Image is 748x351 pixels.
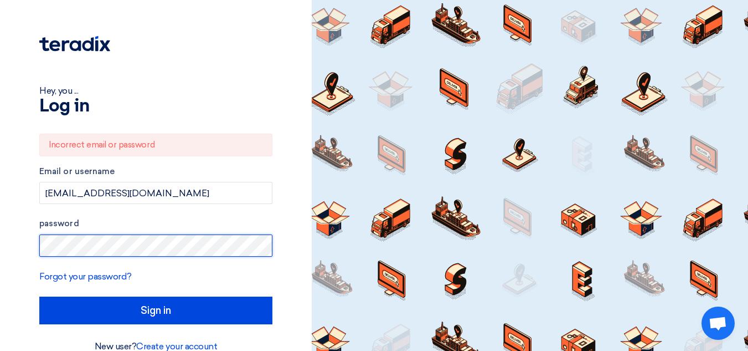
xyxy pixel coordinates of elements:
font: Hey, you ... [39,85,78,96]
font: Email or username [39,166,115,176]
a: Open chat [701,307,735,340]
font: password [39,218,79,228]
img: Teradix logo [39,36,110,52]
font: Log in [39,98,89,115]
a: Forgot your password? [39,271,132,282]
input: Enter your business email or username [39,182,272,204]
input: Sign in [39,297,272,324]
font: Incorrect email or password [49,140,154,150]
